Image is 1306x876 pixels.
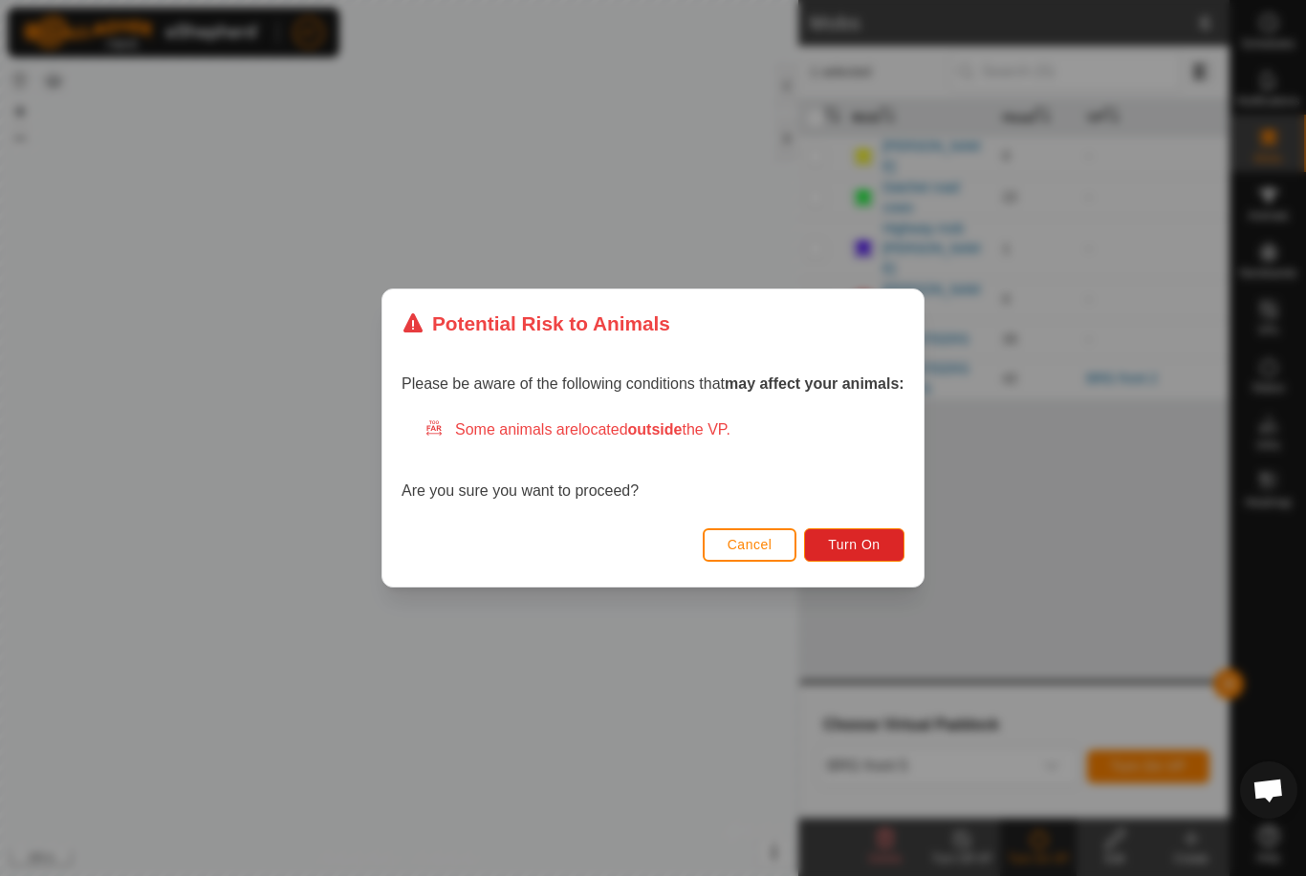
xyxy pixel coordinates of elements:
[805,528,904,562] button: Turn On
[628,421,683,438] strong: outside
[725,375,904,392] strong: may affect your animals:
[402,375,904,392] span: Please be aware of the following conditions that
[578,421,730,438] span: located the VP.
[703,528,797,562] button: Cancel
[402,309,670,338] div: Potential Risk to Animals
[1240,761,1297,819] a: Open chat
[829,537,881,552] span: Turn On
[728,537,773,552] span: Cancel
[402,418,904,502] div: Are you sure you want to proceed?
[424,418,904,441] div: Some animals are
